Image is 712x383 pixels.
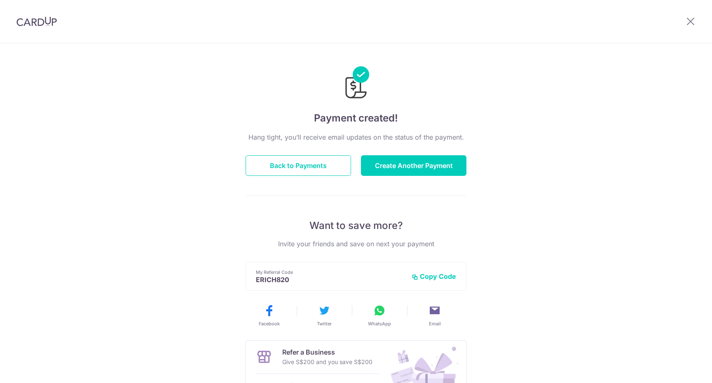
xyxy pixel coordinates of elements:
p: Want to save more? [246,219,466,232]
button: Back to Payments [246,155,351,176]
span: Email [429,320,441,327]
button: Create Another Payment [361,155,466,176]
p: Hang tight, you’ll receive email updates on the status of the payment. [246,132,466,142]
button: WhatsApp [355,304,404,327]
p: Invite your friends and save on next your payment [246,239,466,249]
button: Twitter [300,304,349,327]
img: Payments [343,66,369,101]
span: Twitter [317,320,332,327]
span: WhatsApp [368,320,391,327]
h4: Payment created! [246,111,466,126]
p: ERICH820 [256,276,405,284]
button: Facebook [245,304,293,327]
p: My Referral Code [256,269,405,276]
button: Email [410,304,459,327]
p: Give S$200 and you save S$200 [282,357,372,367]
button: Copy Code [412,272,456,280]
span: Facebook [259,320,280,327]
img: CardUp [16,16,57,26]
p: Refer a Business [282,347,372,357]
